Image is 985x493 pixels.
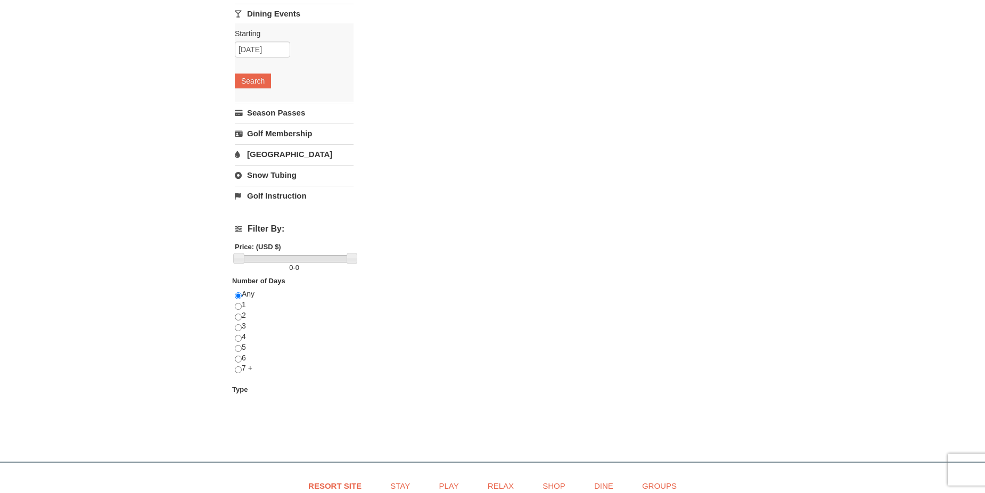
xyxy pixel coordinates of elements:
[235,289,354,384] div: Any 1 2 3 4 5 6 7 +
[295,264,299,272] span: 0
[235,144,354,164] a: [GEOGRAPHIC_DATA]
[235,165,354,185] a: Snow Tubing
[235,73,271,88] button: Search
[235,262,354,273] label: -
[235,186,354,206] a: Golf Instruction
[235,124,354,143] a: Golf Membership
[232,277,285,285] strong: Number of Days
[232,385,248,393] strong: Type
[235,243,281,251] strong: Price: (USD $)
[235,28,346,39] label: Starting
[235,4,354,23] a: Dining Events
[289,264,293,272] span: 0
[235,103,354,122] a: Season Passes
[235,224,354,234] h4: Filter By:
